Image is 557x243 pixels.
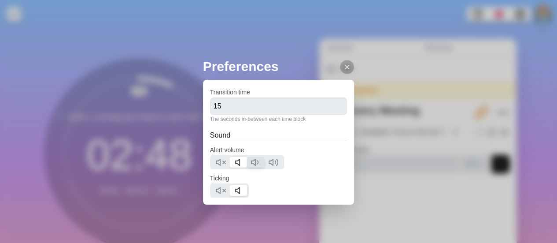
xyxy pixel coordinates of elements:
label: Alert volume [210,146,244,153]
label: Transition time [210,89,250,96]
h2: Sound [210,130,347,141]
label: Ticking [210,175,229,182]
h2: Preferences [203,56,354,76]
p: The seconds in-between each time block [210,115,347,123]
